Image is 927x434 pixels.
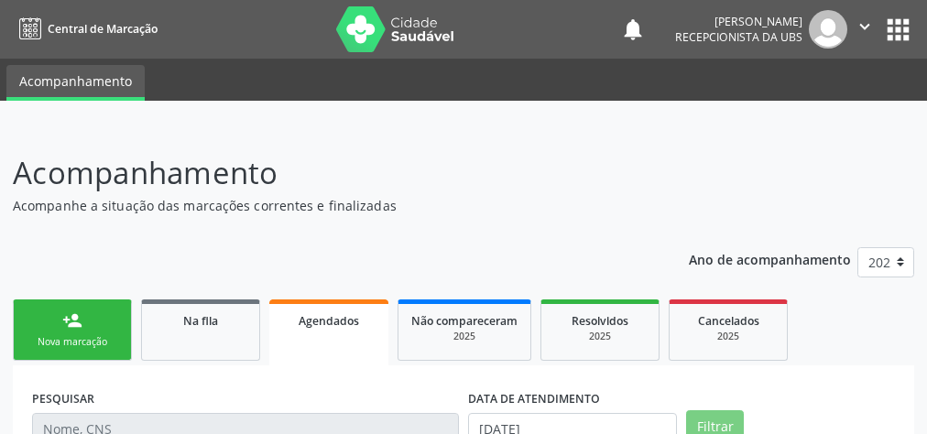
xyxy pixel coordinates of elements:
button: apps [882,14,914,46]
div: person_add [62,310,82,331]
div: 2025 [682,330,774,343]
button: notifications [620,16,646,42]
div: [PERSON_NAME] [675,14,802,29]
p: Acompanhamento [13,150,644,196]
a: Central de Marcação [13,14,158,44]
span: Agendados [299,313,359,329]
div: Nova marcação [27,335,118,349]
label: PESQUISAR [32,385,94,413]
a: Acompanhamento [6,65,145,101]
span: Não compareceram [411,313,518,329]
div: 2025 [554,330,646,343]
i:  [855,16,875,37]
p: Ano de acompanhamento [689,247,851,270]
span: Resolvidos [572,313,628,329]
label: DATA DE ATENDIMENTO [468,385,600,413]
img: img [809,10,847,49]
span: Cancelados [698,313,759,329]
div: 2025 [411,330,518,343]
span: Na fila [183,313,218,329]
span: Central de Marcação [48,21,158,37]
span: Recepcionista da UBS [675,29,802,45]
button:  [847,10,882,49]
p: Acompanhe a situação das marcações correntes e finalizadas [13,196,644,215]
